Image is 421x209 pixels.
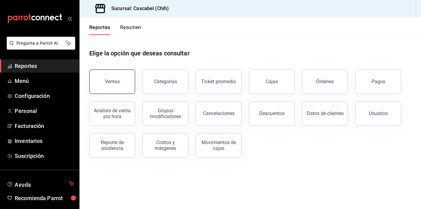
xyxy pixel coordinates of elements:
[249,101,295,126] button: Descuentos
[15,152,74,160] span: Suscripción
[15,107,74,115] span: Personal
[15,137,74,145] span: Inventarios
[142,133,188,158] button: Costos y márgenes
[201,79,236,84] div: Ticket promedio
[266,79,278,84] div: Cajas
[89,24,141,35] div: navigation tabs
[355,101,401,126] button: Usuarios
[203,110,235,116] div: Cancelaciones
[196,133,242,158] button: Movimientos de cajas
[89,69,135,94] button: Ventas
[154,79,177,84] div: Categorías
[15,92,74,100] span: Configuración
[146,108,184,119] div: Grupos modificadores
[15,62,74,70] span: Reportes
[371,79,385,84] div: Pagos
[15,122,74,130] span: Facturación
[7,37,75,50] button: Pregunta a Parrot AI
[302,101,348,126] button: Datos de clientes
[4,44,75,51] a: Pregunta a Parrot AI
[93,140,131,151] div: Reporte de asistencia
[89,101,135,126] button: Análisis de venta por hora
[196,101,242,126] button: Cancelaciones
[142,101,188,126] button: Grupos modificadores
[15,194,74,202] span: Recomienda Parrot
[146,140,184,151] div: Costos y márgenes
[89,133,135,158] button: Reporte de asistencia
[120,24,141,35] button: Resumen
[259,110,285,116] div: Descuentos
[196,69,242,94] button: Ticket promedio
[67,16,72,21] button: open_drawer_menu
[106,5,169,12] h3: Sucursal: Cascabel (Chih)
[307,110,344,116] div: Datos de clientes
[89,24,110,35] button: Reportes
[355,69,401,94] button: Pagos
[105,79,120,84] div: Ventas
[369,110,388,116] div: Usuarios
[249,69,295,94] button: Cajas
[316,79,334,84] div: Órdenes
[15,180,66,187] span: Ayuda
[17,40,66,47] span: Pregunta a Parrot AI
[142,69,188,94] button: Categorías
[200,140,238,151] div: Movimientos de cajas
[93,108,131,119] div: Análisis de venta por hora
[302,69,348,94] button: Órdenes
[15,77,74,85] span: Menú
[89,49,190,58] h1: Elige la opción que deseas consultar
